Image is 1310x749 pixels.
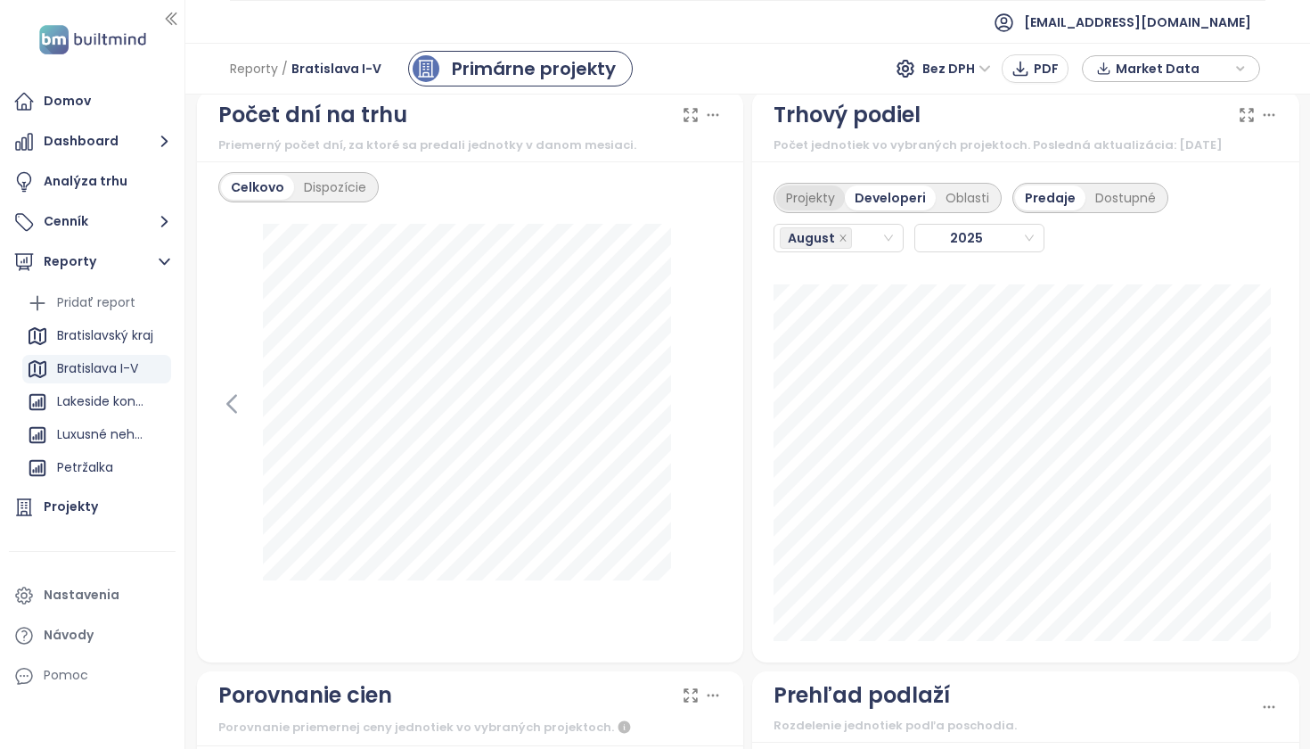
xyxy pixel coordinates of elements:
button: Dashboard [9,124,176,160]
div: Bratislava I-V [57,358,138,380]
span: close [839,234,847,243]
div: Počet dní na trhu [218,98,407,132]
div: Luxusné nehnuteľnosti [22,421,171,449]
div: Lakeside konkurencia [57,391,149,413]
button: Reporty [9,244,176,280]
div: Dispozície [294,175,376,200]
a: Nastavenia [9,578,176,613]
div: Pomoc [44,664,88,687]
div: Rozdelenie jednotiek podľa poschodia. [774,717,1260,735]
div: Počet jednotiek vo vybraných projektoch. Posledná aktualizácia: [DATE] [774,136,1278,154]
div: Návody [44,624,94,646]
div: Pomoc [9,658,176,694]
div: Petržalka [57,457,113,479]
div: Bratislavský kraj [22,322,171,350]
div: Prehľad podlaží [774,679,950,712]
div: Petržalka [22,454,171,482]
a: Analýza trhu [9,164,176,200]
span: Bez DPH [922,55,991,82]
div: Porovnanie cien [218,679,392,712]
span: PDF [1034,59,1059,78]
button: Cenník [9,204,176,240]
div: Celkovo [221,175,294,200]
div: Lakeside konkurencia [22,388,171,416]
div: Bratislava I-V [22,355,171,383]
div: Domov [44,90,91,112]
div: Primárne projekty [452,55,616,82]
span: August [780,227,852,249]
div: Priemerný počet dní, za ktoré sa predali jednotky v danom mesiaci. [218,136,723,154]
span: [EMAIL_ADDRESS][DOMAIN_NAME] [1024,1,1251,44]
a: Domov [9,84,176,119]
span: Bratislava I-V [291,53,381,85]
div: Dostupné [1085,185,1166,210]
div: Projekty [44,496,98,518]
div: Porovnanie priemernej ceny jednotiek vo vybraných projektoch. [218,717,723,738]
span: Reporty [230,53,278,85]
div: Trhový podiel [774,98,921,132]
div: Bratislavský kraj [57,325,153,347]
div: button [1092,55,1250,82]
div: Projekty [776,185,845,210]
span: 2025 [921,225,1028,251]
a: Projekty [9,490,176,525]
div: Developeri [845,185,936,210]
div: Nastavenia [44,584,119,606]
div: Oblasti [936,185,999,210]
img: logo [34,21,151,58]
div: Analýza trhu [44,170,127,193]
span: Market Data [1116,55,1231,82]
span: August [788,228,835,248]
button: PDF [1002,54,1068,83]
div: Pridať report [57,292,135,314]
span: / [282,53,288,85]
div: Luxusné nehnuteľnosti [57,424,149,446]
div: Pridať report [22,289,171,317]
a: primary [408,51,633,86]
div: Predaje [1015,185,1085,210]
a: Návody [9,618,176,654]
